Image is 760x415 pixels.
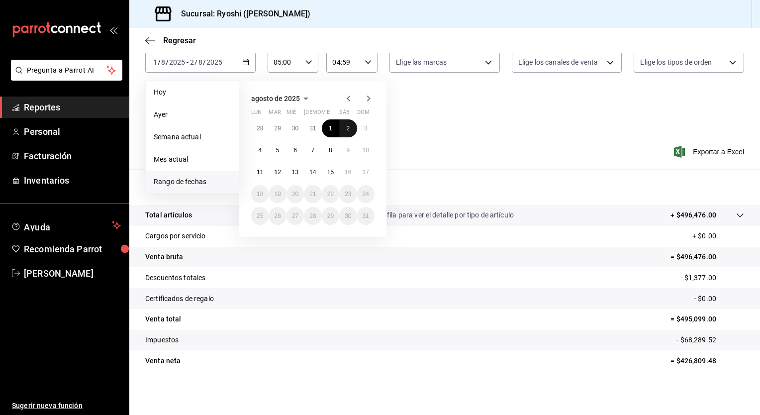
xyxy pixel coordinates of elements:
span: Elige las marcas [396,57,447,67]
p: Certificados de regalo [145,294,214,304]
button: 10 de agosto de 2025 [357,141,375,159]
button: 3 de agosto de 2025 [357,119,375,137]
p: = $496,476.00 [670,252,744,262]
button: Pregunta a Parrot AI [11,60,122,81]
span: Inventarios [24,174,121,187]
p: + $0.00 [692,231,744,241]
p: = $426,809.48 [670,356,744,366]
abbr: 8 de agosto de 2025 [329,147,332,154]
button: 9 de agosto de 2025 [339,141,357,159]
button: 13 de agosto de 2025 [286,163,304,181]
button: 4 de agosto de 2025 [251,141,269,159]
button: 16 de agosto de 2025 [339,163,357,181]
abbr: 17 de agosto de 2025 [363,169,369,176]
abbr: 1 de agosto de 2025 [329,125,332,132]
input: -- [198,58,203,66]
button: 6 de agosto de 2025 [286,141,304,159]
span: Rango de fechas [154,177,231,187]
button: 15 de agosto de 2025 [322,163,339,181]
abbr: 3 de agosto de 2025 [364,125,368,132]
button: 26 de agosto de 2025 [269,207,286,225]
span: Facturación [24,149,121,163]
p: Venta neta [145,356,181,366]
abbr: 23 de agosto de 2025 [345,191,351,198]
abbr: 27 de agosto de 2025 [292,212,298,219]
abbr: viernes [322,109,330,119]
p: Venta bruta [145,252,183,262]
button: 30 de julio de 2025 [286,119,304,137]
button: 24 de agosto de 2025 [357,185,375,203]
abbr: 30 de agosto de 2025 [345,212,351,219]
button: 31 de julio de 2025 [304,119,321,137]
abbr: 2 de agosto de 2025 [346,125,350,132]
abbr: 6 de agosto de 2025 [293,147,297,154]
span: Exportar a Excel [676,146,744,158]
abbr: 18 de agosto de 2025 [257,191,263,198]
abbr: 15 de agosto de 2025 [327,169,334,176]
span: Recomienda Parrot [24,242,121,256]
span: Sugerir nueva función [12,401,121,411]
button: 31 de agosto de 2025 [357,207,375,225]
span: Reportes [24,101,121,114]
button: 28 de agosto de 2025 [304,207,321,225]
abbr: sábado [339,109,350,119]
abbr: 10 de agosto de 2025 [363,147,369,154]
p: - $1,377.00 [681,273,744,283]
abbr: 14 de agosto de 2025 [309,169,316,176]
abbr: 7 de agosto de 2025 [311,147,315,154]
abbr: 13 de agosto de 2025 [292,169,298,176]
abbr: 31 de julio de 2025 [309,125,316,132]
abbr: 12 de agosto de 2025 [274,169,281,176]
button: 20 de agosto de 2025 [286,185,304,203]
span: Elige los canales de venta [518,57,598,67]
button: 2 de agosto de 2025 [339,119,357,137]
abbr: 19 de agosto de 2025 [274,191,281,198]
abbr: jueves [304,109,363,119]
p: Resumen [145,181,744,193]
span: Regresar [163,36,196,45]
p: - $68,289.52 [676,335,744,345]
button: 28 de julio de 2025 [251,119,269,137]
span: Elige los tipos de orden [640,57,712,67]
button: 29 de julio de 2025 [269,119,286,137]
button: 8 de agosto de 2025 [322,141,339,159]
p: Impuestos [145,335,179,345]
button: 21 de agosto de 2025 [304,185,321,203]
span: Ayuda [24,219,108,231]
abbr: 16 de agosto de 2025 [345,169,351,176]
button: 30 de agosto de 2025 [339,207,357,225]
span: / [194,58,197,66]
abbr: 4 de agosto de 2025 [258,147,262,154]
h3: Sucursal: Ryoshi ([PERSON_NAME]) [173,8,310,20]
button: 19 de agosto de 2025 [269,185,286,203]
abbr: martes [269,109,281,119]
p: + $496,476.00 [670,210,716,220]
p: Total artículos [145,210,192,220]
input: -- [153,58,158,66]
abbr: 24 de agosto de 2025 [363,191,369,198]
abbr: 9 de agosto de 2025 [346,147,350,154]
abbr: miércoles [286,109,296,119]
abbr: 28 de agosto de 2025 [309,212,316,219]
input: ---- [169,58,186,66]
abbr: 30 de julio de 2025 [292,125,298,132]
button: 18 de agosto de 2025 [251,185,269,203]
button: 27 de agosto de 2025 [286,207,304,225]
p: Descuentos totales [145,273,205,283]
button: Regresar [145,36,196,45]
button: 17 de agosto de 2025 [357,163,375,181]
input: ---- [206,58,223,66]
abbr: 29 de agosto de 2025 [327,212,334,219]
p: - $0.00 [694,294,744,304]
span: / [203,58,206,66]
span: Personal [24,125,121,138]
abbr: 22 de agosto de 2025 [327,191,334,198]
span: Ayer [154,109,231,120]
span: agosto de 2025 [251,95,300,103]
p: Venta total [145,314,181,324]
button: 25 de agosto de 2025 [251,207,269,225]
span: - [187,58,189,66]
span: / [166,58,169,66]
button: 12 de agosto de 2025 [269,163,286,181]
abbr: lunes [251,109,262,119]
